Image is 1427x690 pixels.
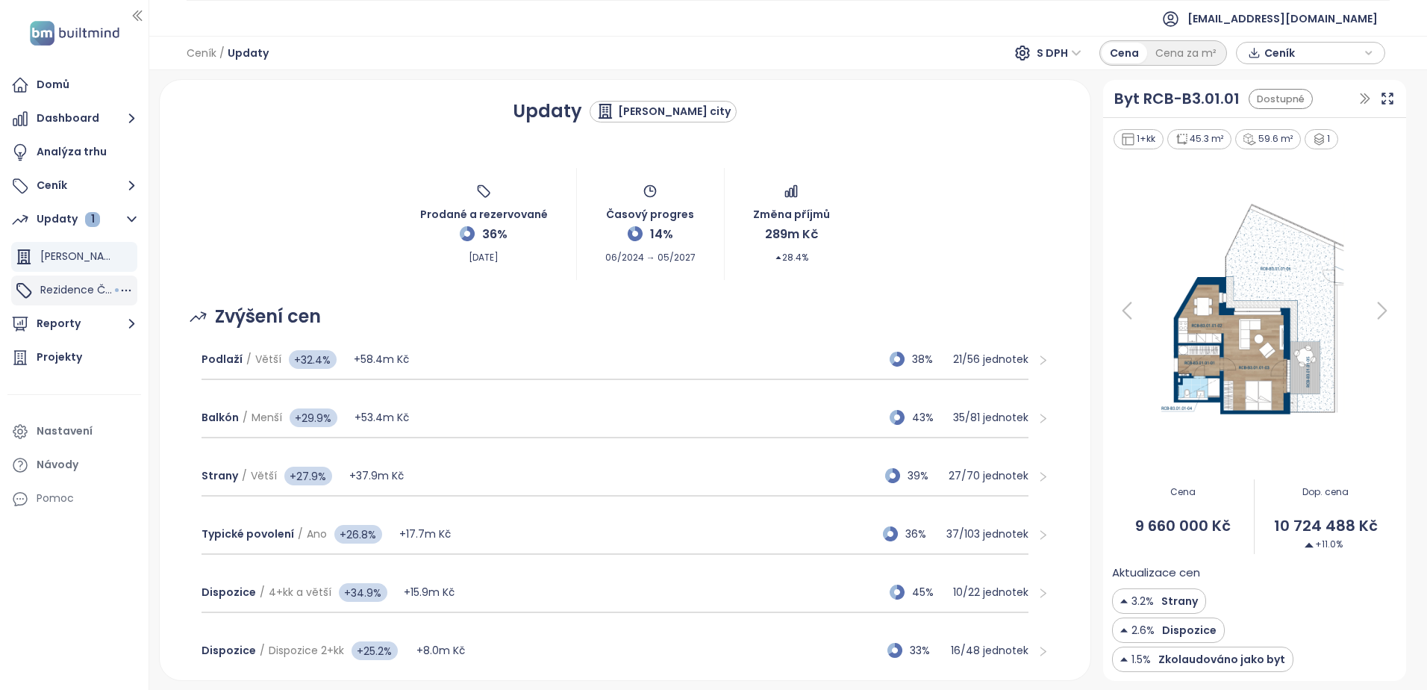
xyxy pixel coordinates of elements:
span: Cena [1112,485,1254,500]
span: +53.4m Kč [355,410,409,425]
div: [PERSON_NAME] city [11,242,137,272]
span: right [1037,529,1049,541]
p: 10 / 22 jednotek [953,584,1028,600]
span: 4+kk a větší [269,585,331,600]
span: right [1037,471,1049,482]
span: Strany [1158,593,1198,609]
div: 59.6 m² [1235,129,1301,149]
span: Balkón [202,410,239,425]
span: +26.8% [334,525,382,544]
img: Decrease [1120,593,1128,609]
h1: Updaty [513,98,582,125]
span: 06/2024 → 05/2027 [605,243,696,265]
div: Nastavení [37,422,93,441]
span: Dispozice 2+kk [269,643,344,658]
span: +32.4% [289,350,337,369]
span: Rezidence Čakovice B [40,282,154,297]
a: Domů [7,70,141,100]
span: 45% [912,584,945,600]
span: 2.6% [1131,622,1155,638]
span: 289m Kč [765,225,818,243]
span: Změna příjmů [753,199,830,223]
div: button [1244,42,1377,64]
div: Pomoc [37,489,74,508]
span: 36% [905,526,938,542]
div: Dostupné [1249,89,1313,109]
span: 33% [910,642,943,659]
img: Decrease [1120,622,1128,638]
span: caret-up [775,254,782,261]
span: / [219,40,225,66]
div: 1 [85,212,100,227]
p: 21 / 56 jednotek [953,351,1028,367]
span: +15.9m Kč [404,585,455,600]
span: Ceník [187,40,216,66]
span: +27.9% [284,467,332,485]
span: right [1037,588,1049,599]
button: Ceník [7,171,141,201]
span: 10 724 488 Kč [1255,515,1396,538]
span: / [260,585,265,600]
span: 39% [908,467,940,484]
span: right [1037,646,1049,657]
div: 1+kk [1114,129,1164,149]
img: Decrease [1305,541,1314,550]
button: Dashboard [7,104,141,134]
img: Decrease [1120,651,1128,668]
div: Návody [37,456,78,474]
span: [PERSON_NAME] city [40,249,145,264]
div: Analýza trhu [37,143,107,161]
span: +11.0% [1305,538,1343,552]
span: 43% [912,409,945,426]
span: +37.9m Kč [349,468,404,483]
span: Strany [202,468,238,483]
div: Byt RCB-B3.01.01 [1114,87,1240,111]
span: Ano [307,526,327,541]
span: 3.2% [1131,593,1154,609]
img: logo [25,18,124,49]
div: 45.3 m² [1167,129,1232,149]
span: 9 660 000 Kč [1112,515,1254,538]
button: Reporty [7,309,141,339]
span: +34.9% [339,583,387,602]
span: Dispozice [202,643,256,658]
span: Aktualizace cen [1112,564,1200,582]
span: right [1037,413,1049,424]
span: +29.9% [290,408,337,427]
div: Cena za m² [1147,43,1225,63]
span: Zkolaudováno jako byt [1155,651,1285,668]
span: Typické povolení [202,526,294,541]
div: Projekty [37,348,82,367]
p: 27 / 70 jednotek [949,467,1028,484]
a: Projekty [7,343,141,373]
p: 37 / 103 jednotek [946,526,1028,542]
span: [DATE] [469,243,499,265]
button: Updaty 1 [7,205,141,234]
span: Podlaží [202,352,243,367]
span: / [298,526,303,541]
div: [PERSON_NAME] city [618,104,731,119]
span: Dispozice [1158,622,1217,638]
span: Časový progres [606,199,694,223]
div: Rezidence Čakovice B [11,276,137,305]
span: Updaty [228,40,269,66]
span: Prodané a rezervované [420,199,548,223]
span: Menší [252,410,282,425]
div: 1 [1305,129,1339,149]
span: right [1037,355,1049,366]
span: +25.2% [352,641,398,660]
span: [EMAIL_ADDRESS][DOMAIN_NAME] [1187,1,1378,37]
p: 16 / 48 jednotek [951,642,1028,659]
div: Pomoc [7,484,141,514]
span: Ceník [1264,42,1361,64]
span: Zvýšení cen [215,302,321,331]
span: Větší [255,352,281,367]
span: 1.5% [1131,651,1151,668]
span: +58.4m Kč [354,352,409,367]
span: / [246,352,252,367]
div: Updaty [37,210,100,229]
span: / [242,468,247,483]
p: 35 / 81 jednotek [953,409,1028,426]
